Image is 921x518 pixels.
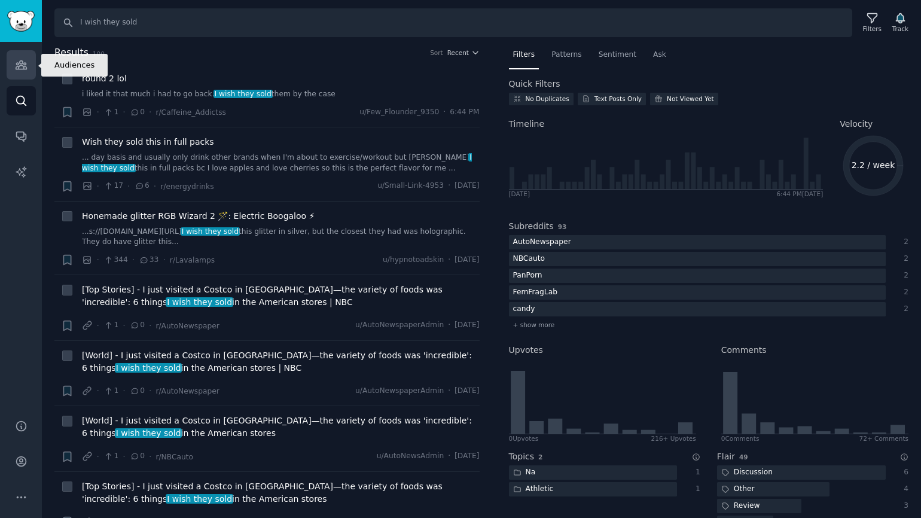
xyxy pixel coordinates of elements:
span: 33 [139,255,158,266]
span: · [97,385,99,397]
h2: Quick Filters [509,78,560,90]
span: · [97,106,99,118]
h2: Comments [721,344,767,356]
div: Filters [863,25,882,33]
span: 0 [130,320,145,331]
span: · [127,180,130,193]
span: 17 [103,181,123,191]
span: 1 [103,320,118,331]
span: [World] - I just visited a Costco in [GEOGRAPHIC_DATA]—the variety of foods was 'incredible': 6 t... [82,415,480,440]
span: 6 [135,181,150,191]
a: Honemade glitter RGB Wizard 2 🪄: Electric Boogaloo ⚡ [82,210,315,223]
img: GummySearch logo [7,11,35,32]
a: [World] - I just visited a Costco in [GEOGRAPHIC_DATA]—the variety of foods was 'incredible': 6 t... [82,349,480,374]
div: 2 [898,254,909,264]
a: i liked it that much i had to go back.I wish they soldthem by the case [82,89,480,100]
span: 1 [103,107,118,118]
span: 1 [103,386,118,397]
span: · [123,385,125,397]
span: Timeline [509,118,545,130]
span: · [123,450,125,463]
div: 216+ Upvotes [651,434,696,443]
a: [Top Stories] - I just visited a Costco in [GEOGRAPHIC_DATA]—the variety of foods was 'incredible... [82,284,480,309]
span: r/AutoNewspaper [155,322,219,330]
span: · [132,254,135,266]
div: 1 [690,467,700,478]
div: No Duplicates [526,95,569,103]
span: r/energydrinks [160,182,214,191]
button: Track [888,10,913,35]
span: I wish they sold [82,153,472,172]
div: 2 [898,237,909,248]
div: 4 [898,484,909,495]
div: 0 Upvote s [509,434,539,443]
text: 2.2 / week [852,160,896,170]
span: 93 [558,223,567,230]
span: u/AutoNewsAdmin [377,451,444,462]
span: 344 [103,255,128,266]
div: 6:44 PM [DATE] [776,190,823,198]
div: Sort [430,48,443,57]
div: Review [717,499,764,514]
span: I wish they sold [166,494,233,504]
span: I wish they sold [181,227,240,236]
div: [DATE] [509,190,530,198]
div: Discussion [717,465,777,480]
span: round 2 lol [82,72,127,85]
span: Ask [653,50,666,60]
a: [Top Stories] - I just visited a Costco in [GEOGRAPHIC_DATA]—the variety of foods was 'incredible... [82,480,480,505]
span: 0 [130,386,145,397]
span: · [97,319,99,332]
div: Other [717,482,759,497]
div: 2 [898,270,909,281]
span: · [154,180,156,193]
span: Sentiment [599,50,636,60]
input: Search Keyword [54,8,852,37]
div: 6 [898,467,909,478]
div: 72+ Comments [859,434,908,443]
div: 0 Comment s [721,434,760,443]
span: u/AutoNewspaperAdmin [355,386,444,397]
div: Athletic [509,482,558,497]
span: Velocity [840,118,873,130]
span: r/Caffeine_Addictss [155,108,225,117]
span: Recent [447,48,469,57]
div: FemFragLab [509,285,562,300]
span: · [123,319,125,332]
div: Track [892,25,908,33]
div: PanPorn [509,269,547,284]
div: Not Viewed Yet [667,95,714,103]
div: 2 [898,304,909,315]
span: 0 [130,451,145,462]
span: 0 [130,107,145,118]
span: 49 [739,453,748,461]
span: · [448,386,450,397]
div: 1 [690,484,700,495]
span: Results [54,45,89,60]
div: candy [509,302,539,317]
span: · [448,320,450,331]
span: · [443,107,446,118]
span: u/hypnotoadskin [383,255,444,266]
span: 1 [103,451,118,462]
span: · [448,255,450,266]
span: · [149,450,151,463]
span: [DATE] [455,451,479,462]
span: · [149,319,151,332]
a: ... day basis and usually only drink other brands when I'm about to exercise/workout but [PERSON_... [82,153,480,173]
div: Na [509,465,540,480]
span: · [97,180,99,193]
a: Wish they sold this in full packs [82,136,214,148]
span: [DATE] [455,181,479,191]
span: 100 [93,50,105,57]
span: r/NBCauto [155,453,193,461]
button: Recent [447,48,480,57]
span: · [97,254,99,266]
span: r/Lavalamps [170,256,215,264]
span: [DATE] [455,255,479,266]
span: · [123,106,125,118]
